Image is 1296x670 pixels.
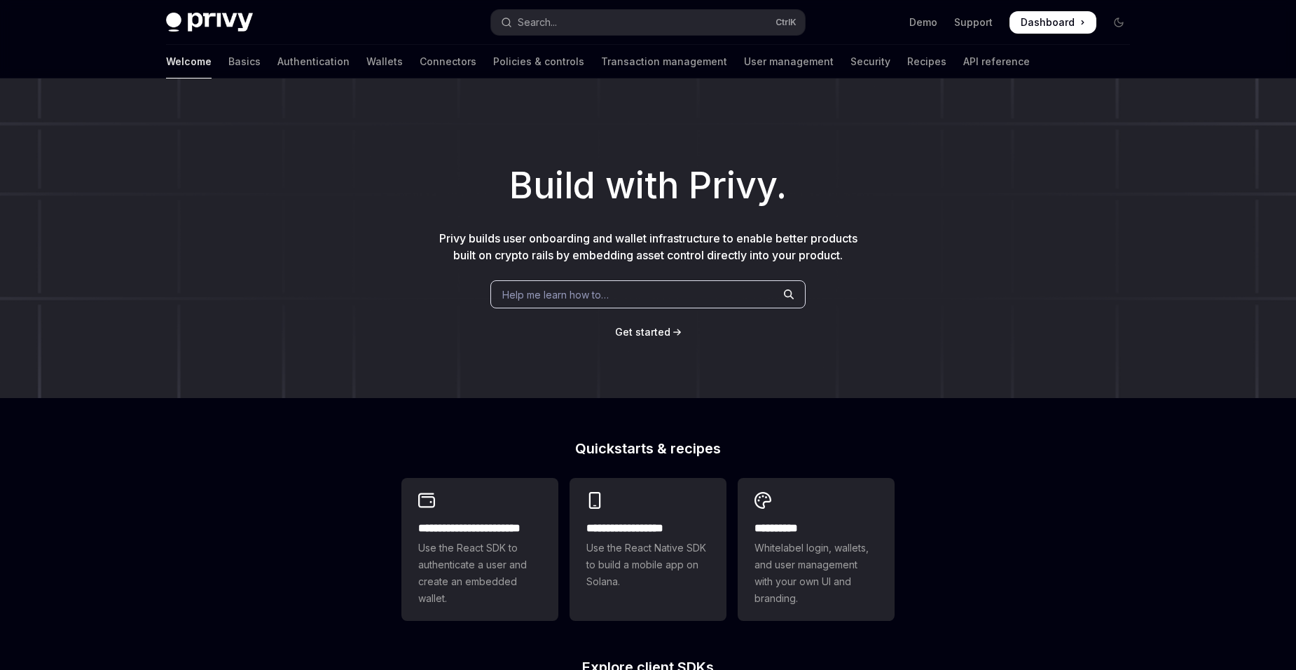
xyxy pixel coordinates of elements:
a: Wallets [366,45,403,78]
span: Get started [615,326,670,338]
div: Search... [518,14,557,31]
a: Basics [228,45,261,78]
button: Open search [491,10,805,35]
img: dark logo [166,13,253,32]
h1: Build with Privy. [22,158,1274,213]
a: **** **** **** ***Use the React Native SDK to build a mobile app on Solana. [570,478,726,621]
a: Welcome [166,45,212,78]
span: Whitelabel login, wallets, and user management with your own UI and branding. [754,540,878,607]
span: Dashboard [1021,15,1075,29]
a: Get started [615,325,670,339]
a: Recipes [907,45,946,78]
span: Privy builds user onboarding and wallet infrastructure to enable better products built on crypto ... [439,231,857,262]
a: Security [850,45,890,78]
a: User management [744,45,834,78]
a: Transaction management [601,45,727,78]
h2: Quickstarts & recipes [401,442,895,456]
a: Demo [909,15,937,29]
span: Use the React SDK to authenticate a user and create an embedded wallet. [418,540,542,607]
a: API reference [963,45,1030,78]
span: Ctrl K [775,17,797,28]
a: **** *****Whitelabel login, wallets, and user management with your own UI and branding. [738,478,895,621]
span: Help me learn how to… [502,287,609,302]
span: Use the React Native SDK to build a mobile app on Solana. [586,540,710,590]
a: Dashboard [1009,11,1096,34]
a: Connectors [420,45,476,78]
a: Policies & controls [493,45,584,78]
a: Support [954,15,993,29]
a: Authentication [277,45,350,78]
button: Toggle dark mode [1108,11,1130,34]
